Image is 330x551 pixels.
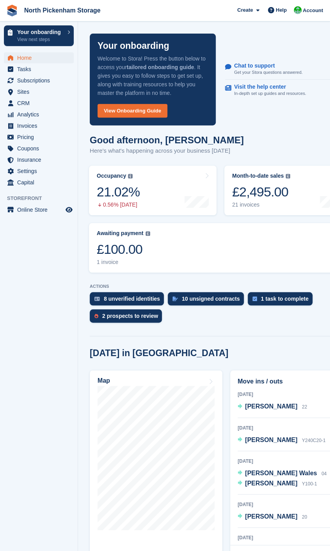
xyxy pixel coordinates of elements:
[17,132,64,143] span: Pricing
[94,296,100,301] img: verify_identity-adf6edd0f0f0b5bbfe63781bf79b02c33cf7c696d77639b501bdc392416b5a36.svg
[286,174,290,178] img: icon-info-grey-7440780725fd019a000dd9b08b2336e03edf1995a4989e88bcd33f0948082b44.svg
[127,64,194,70] strong: tailored onboarding guide
[17,177,64,188] span: Capital
[64,205,74,214] a: Preview store
[102,313,158,319] div: 2 prospects to review
[234,69,302,76] p: Get your Stora questions answered.
[145,231,150,236] img: icon-info-grey-7440780725fd019a000dd9b08b2336e03edf1995a4989e88bcd33f0948082b44.svg
[238,512,307,522] a: [PERSON_NAME] 20
[98,54,208,97] p: Welcome to Stora! Press the button below to access your . It gives you easy to follow steps to ge...
[17,64,64,75] span: Tasks
[17,36,64,43] p: View next steps
[90,309,166,326] a: 2 prospects to review
[234,62,296,69] p: Chat to support
[17,98,64,109] span: CRM
[245,436,297,443] span: [PERSON_NAME]
[234,90,306,97] p: In-depth set up guides and resources.
[302,514,307,519] span: 20
[4,52,74,63] a: menu
[94,314,98,318] img: prospect-51fa495bee0391a8d652442698ab0144808aea92771e9ea1ae160a38d050c398.svg
[245,513,297,519] span: [PERSON_NAME]
[232,201,290,208] div: 21 invoices
[261,296,309,302] div: 1 task to complete
[17,204,64,215] span: Online Store
[98,41,169,50] p: Your onboarding
[7,194,78,202] span: Storefront
[245,403,297,410] span: [PERSON_NAME]
[303,7,323,14] span: Account
[4,64,74,75] a: menu
[90,135,244,145] h1: Good afternoon, [PERSON_NAME]
[6,5,18,16] img: stora-icon-8386f47178a22dfd0bd8f6a31ec36ba5ce8667c1dd55bd0f319d3a0aa187defe.svg
[90,146,244,155] p: Here's what's happening across your business [DATE]
[238,402,307,412] a: [PERSON_NAME] 22
[89,166,216,215] a: Occupancy 21.02% 0.56% [DATE]
[4,109,74,120] a: menu
[4,143,74,154] a: menu
[252,296,257,301] img: task-75834270c22a3079a89374b754ae025e5fb1db73e45f91037f5363f120a921f8.svg
[232,184,290,200] div: £2,495.00
[237,6,253,14] span: Create
[4,154,74,165] a: menu
[4,177,74,188] a: menu
[4,25,74,46] a: Your onboarding View next steps
[238,435,325,445] a: [PERSON_NAME] Y240C20-1
[245,469,317,476] span: [PERSON_NAME] Wales
[17,29,64,35] p: Your onboarding
[248,292,316,309] a: 1 task to complete
[21,4,104,17] a: North Pickenham Storage
[97,173,126,179] div: Occupancy
[321,471,326,476] span: 04
[17,143,64,154] span: Coupons
[4,204,74,215] a: menu
[238,478,317,489] a: [PERSON_NAME] Y100-1
[17,109,64,120] span: Analytics
[276,6,287,14] span: Help
[17,154,64,165] span: Insurance
[4,86,74,97] a: menu
[90,348,228,358] h2: [DATE] in [GEOGRAPHIC_DATA]
[97,259,150,266] div: 1 invoice
[17,120,64,131] span: Invoices
[4,75,74,86] a: menu
[172,296,178,301] img: contract_signature_icon-13c848040528278c33f63329250d36e43548de30e8caae1d1a13099fd9432cc5.svg
[168,292,248,309] a: 10 unsigned contracts
[97,184,140,200] div: 21.02%
[104,296,160,302] div: 8 unverified identities
[17,75,64,86] span: Subscriptions
[128,174,133,178] img: icon-info-grey-7440780725fd019a000dd9b08b2336e03edf1995a4989e88bcd33f0948082b44.svg
[4,120,74,131] a: menu
[17,166,64,177] span: Settings
[17,52,64,63] span: Home
[97,230,144,237] div: Awaiting payment
[245,480,297,486] span: [PERSON_NAME]
[97,201,140,208] div: 0.56% [DATE]
[4,132,74,143] a: menu
[294,6,302,14] img: Chris Gulliver
[98,377,110,384] h2: Map
[234,84,300,90] p: Visit the help center
[17,86,64,97] span: Sites
[302,481,317,486] span: Y100-1
[238,468,326,478] a: [PERSON_NAME] Wales 04
[98,104,167,118] a: View Onboarding Guide
[302,404,307,410] span: 22
[302,437,326,443] span: Y240C20-1
[4,98,74,109] a: menu
[97,241,150,257] div: £100.00
[182,296,240,302] div: 10 unsigned contracts
[90,292,168,309] a: 8 unverified identities
[232,173,284,179] div: Month-to-date sales
[4,166,74,177] a: menu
